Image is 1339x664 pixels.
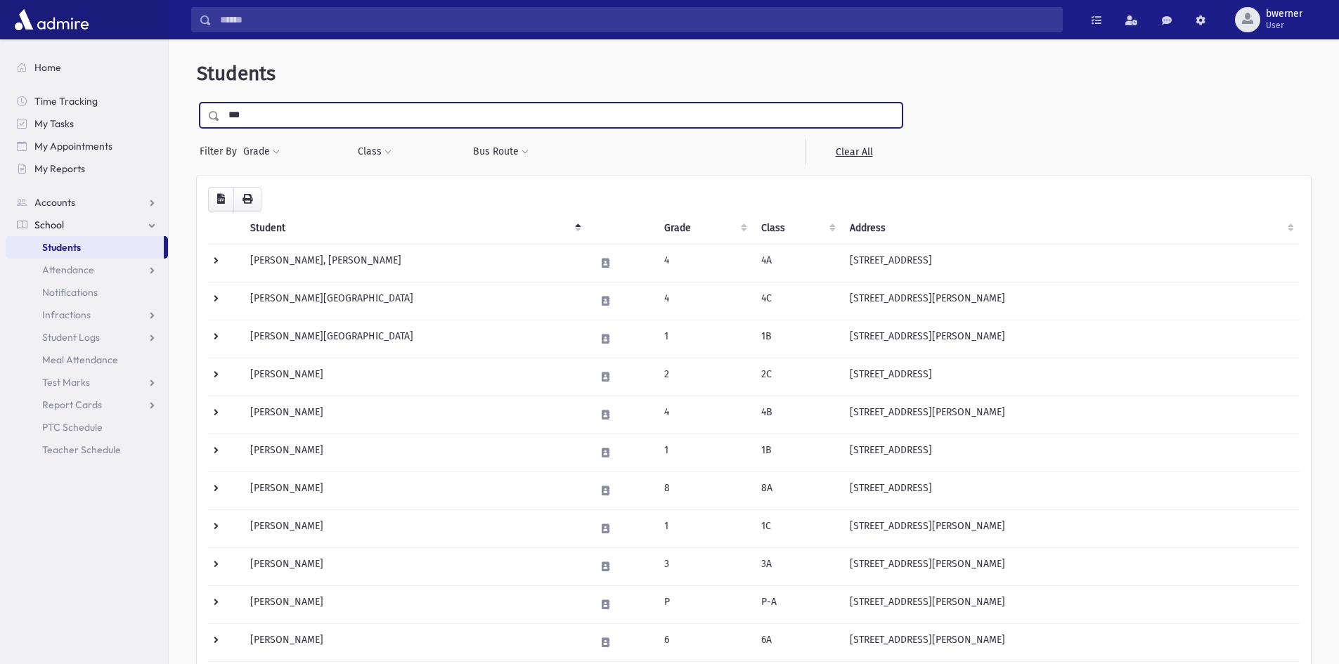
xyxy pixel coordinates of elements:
td: 6 [656,623,753,661]
span: Students [42,241,81,254]
span: Students [197,62,276,85]
td: [STREET_ADDRESS][PERSON_NAME] [841,585,1300,623]
a: Report Cards [6,393,168,416]
span: Accounts [34,196,75,209]
td: 1B [753,320,841,358]
td: [PERSON_NAME] [242,358,587,396]
span: Meal Attendance [42,353,118,366]
td: P-A [753,585,841,623]
span: PTC Schedule [42,421,103,434]
td: [STREET_ADDRESS][PERSON_NAME] [841,282,1300,320]
a: Student Logs [6,326,168,349]
th: Class: activate to sort column ascending [753,212,841,245]
span: Teacher Schedule [42,443,121,456]
td: [PERSON_NAME] [242,623,587,661]
button: CSV [208,187,234,212]
td: 4 [656,396,753,434]
span: Attendance [42,263,94,276]
th: Address: activate to sort column ascending [841,212,1300,245]
a: My Appointments [6,135,168,157]
a: My Reports [6,157,168,180]
button: Grade [242,139,280,164]
span: Filter By [200,144,242,159]
span: My Appointments [34,140,112,152]
a: School [6,214,168,236]
td: 1 [656,509,753,547]
td: [STREET_ADDRESS] [841,358,1300,396]
td: [PERSON_NAME] [242,471,587,509]
a: Teacher Schedule [6,438,168,461]
td: 4A [753,244,841,282]
td: [STREET_ADDRESS] [841,244,1300,282]
td: 6A [753,623,841,661]
td: [STREET_ADDRESS] [841,471,1300,509]
a: Meal Attendance [6,349,168,371]
td: [STREET_ADDRESS][PERSON_NAME] [841,547,1300,585]
td: 2C [753,358,841,396]
td: [PERSON_NAME], [PERSON_NAME] [242,244,587,282]
button: Print [233,187,261,212]
span: Test Marks [42,376,90,389]
a: Test Marks [6,371,168,393]
input: Search [212,7,1062,32]
td: [STREET_ADDRESS][PERSON_NAME] [841,509,1300,547]
td: [STREET_ADDRESS][PERSON_NAME] [841,623,1300,661]
span: Infractions [42,308,91,321]
td: 1B [753,434,841,471]
span: Student Logs [42,331,100,344]
td: 1 [656,434,753,471]
span: Notifications [42,286,98,299]
a: Home [6,56,168,79]
td: 1C [753,509,841,547]
td: 4B [753,396,841,434]
td: [PERSON_NAME] [242,509,587,547]
img: AdmirePro [11,6,92,34]
span: My Reports [34,162,85,175]
th: Student: activate to sort column descending [242,212,587,245]
td: 4 [656,244,753,282]
td: [PERSON_NAME] [242,547,587,585]
button: Bus Route [472,139,529,164]
span: Time Tracking [34,95,98,108]
a: Students [6,236,164,259]
a: Time Tracking [6,90,168,112]
span: bwerner [1266,8,1302,20]
td: 3 [656,547,753,585]
td: 4C [753,282,841,320]
span: User [1266,20,1302,31]
span: Report Cards [42,398,102,411]
button: Class [357,139,392,164]
td: P [656,585,753,623]
td: 8 [656,471,753,509]
td: 4 [656,282,753,320]
a: My Tasks [6,112,168,135]
span: School [34,219,64,231]
td: [PERSON_NAME] [242,434,587,471]
td: [PERSON_NAME] [242,585,587,623]
a: Infractions [6,304,168,326]
td: 2 [656,358,753,396]
td: [STREET_ADDRESS] [841,434,1300,471]
a: Notifications [6,281,168,304]
td: 8A [753,471,841,509]
a: Accounts [6,191,168,214]
td: [STREET_ADDRESS][PERSON_NAME] [841,396,1300,434]
td: 3A [753,547,841,585]
a: PTC Schedule [6,416,168,438]
span: My Tasks [34,117,74,130]
td: [PERSON_NAME][GEOGRAPHIC_DATA] [242,320,587,358]
td: [PERSON_NAME][GEOGRAPHIC_DATA] [242,282,587,320]
td: 1 [656,320,753,358]
a: Clear All [805,139,903,164]
td: [STREET_ADDRESS][PERSON_NAME] [841,320,1300,358]
a: Attendance [6,259,168,281]
td: [PERSON_NAME] [242,396,587,434]
th: Grade: activate to sort column ascending [656,212,753,245]
span: Home [34,61,61,74]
